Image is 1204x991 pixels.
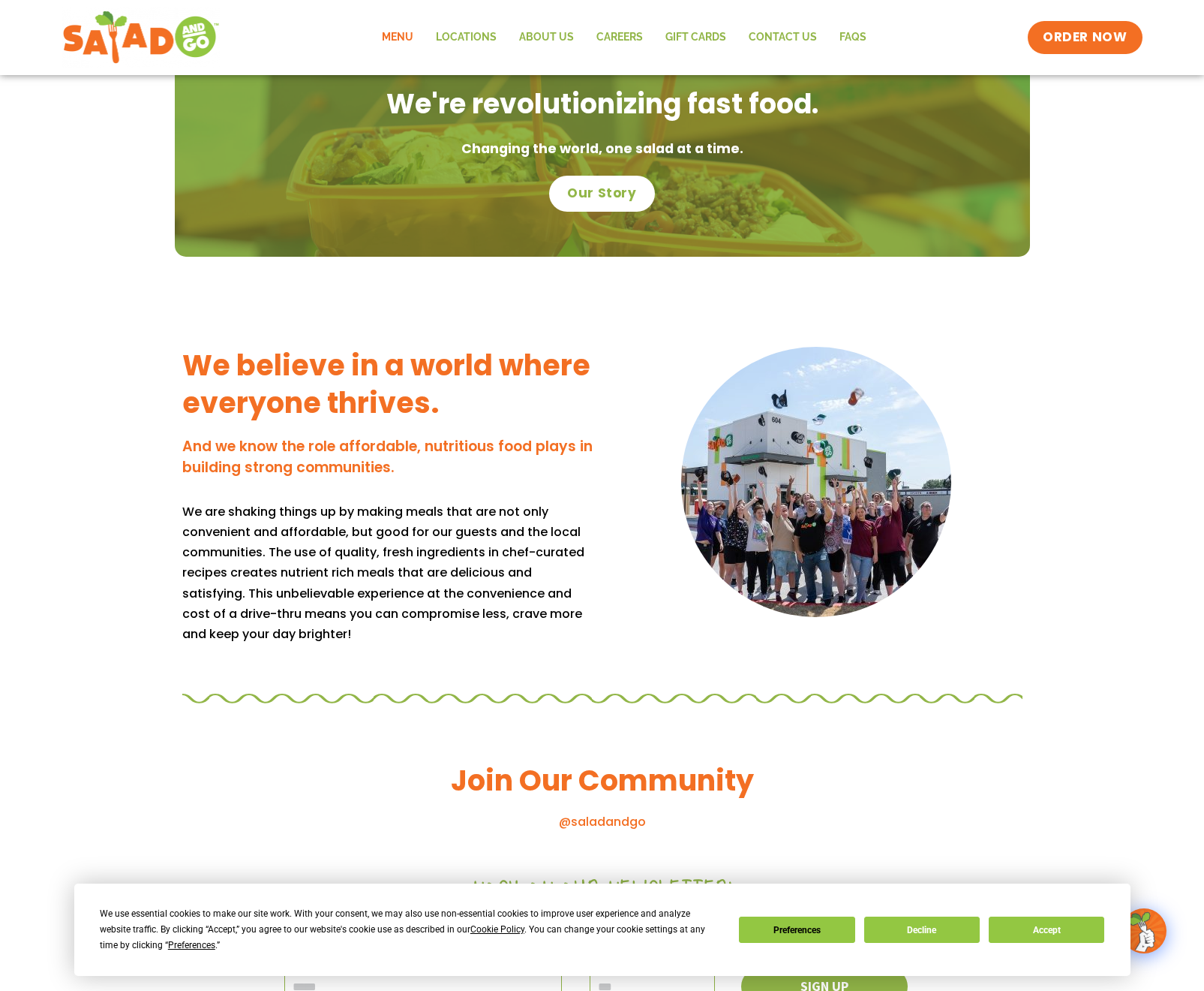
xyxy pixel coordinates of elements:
span: Our Story [567,185,636,203]
span: Preferences [168,940,215,950]
a: About Us [508,20,585,55]
span: Cookie Policy [470,924,524,935]
nav: Menu [371,20,878,55]
a: Locations [425,20,508,55]
h4: And we know the role affordable, nutritious food plays in building strong communities. [182,436,595,479]
a: Menu [371,20,425,55]
div: Cookie Consent Prompt [74,884,1130,976]
span: ORDER NOW [1043,29,1127,47]
p: Changing the world, one salad at a time. [190,138,1015,161]
p: We are shaking things up by making meals that are not only convenient and affordable, but good fo... [182,502,595,644]
img: DSC02078 copy [681,347,951,617]
h3: We believe in a world where everyone thrives. [182,347,595,421]
a: Our Story [549,176,654,212]
a: FAQs [828,20,878,55]
button: Preferences [739,917,854,943]
div: Page 2 [182,502,595,644]
img: new-SAG-logo-768×292 [62,8,221,68]
h3: Join Our Community [182,762,1022,799]
h2: Nosh on our newsletter! [182,876,1022,918]
a: GIFT CARDS [654,20,737,55]
h2: We're revolutionizing fast food. [190,86,1015,123]
a: Careers [585,20,654,55]
a: Contact Us [737,20,828,55]
a: @saladandgo [559,813,646,830]
button: Decline [864,917,980,943]
div: We use essential cookies to make our site work. With your consent, we may also use non-essential ... [100,906,721,953]
a: ORDER NOW [1028,21,1142,54]
button: Accept [989,917,1104,943]
img: wpChatIcon [1123,910,1165,952]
